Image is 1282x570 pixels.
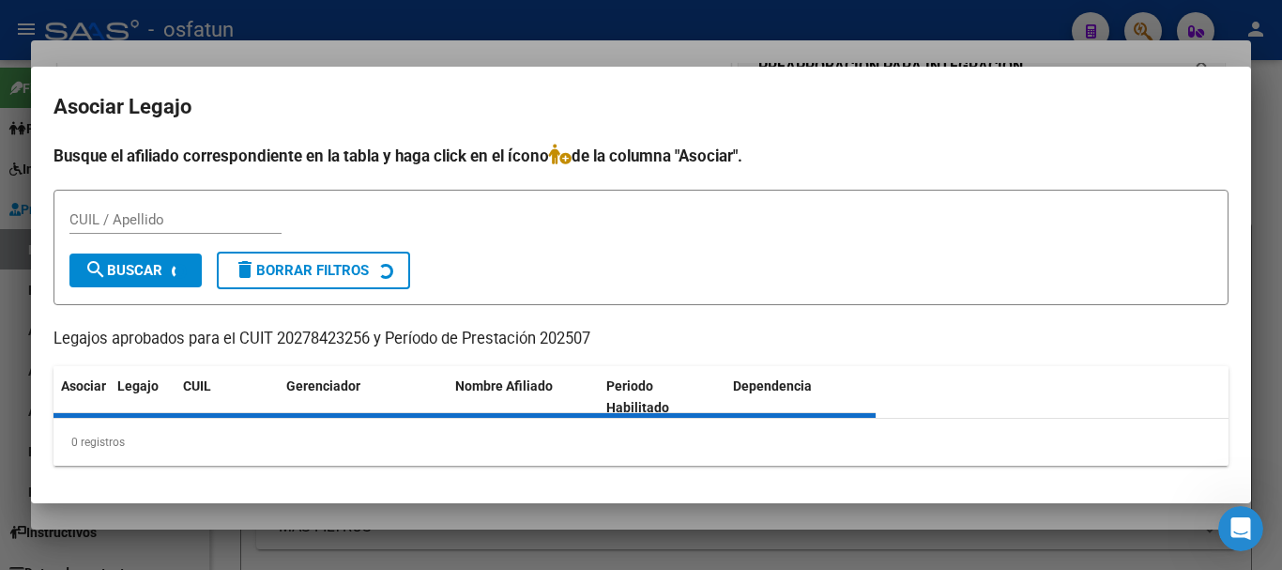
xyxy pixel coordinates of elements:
datatable-header-cell: Legajo [110,366,176,428]
div: De nada, ¡Que tenga un lindo dia! [30,373,254,392]
h2: Asociar Legajo [53,89,1229,125]
div: Cualquier otra duda estamos a su disposición. [30,39,293,75]
div: este es el permiso que le deben otorgar [15,88,308,147]
button: Selector de emoji [29,426,44,441]
mat-icon: search [84,258,107,281]
span: Asociar [61,378,106,393]
div: Muchas gracias, saludos cordiales [122,316,345,335]
div: Soporte dice… [15,27,360,88]
span: Periodo Habilitado [606,378,669,415]
mat-icon: delete [234,258,256,281]
iframe: Intercom live chat [1218,506,1263,551]
h1: Fin [91,9,114,23]
button: Buscar [69,254,202,287]
span: Gerenciador [286,378,360,393]
h4: Busque el afiliado correspondiente en la tabla y haga click en el ícono de la columna "Asociar". [53,144,1229,168]
button: Adjuntar un archivo [89,426,104,441]
datatable-header-cell: Nombre Afiliado [448,366,599,428]
img: Profile image for Fin [53,10,84,40]
div: Cualquier otra duda estamos a su disposición. [15,27,308,86]
button: Borrar Filtros [217,252,410,289]
div: Soporte dice… [15,88,360,149]
button: Inicio [328,8,363,43]
div: 0 registros [53,419,1229,466]
datatable-header-cell: Dependencia [725,366,877,428]
datatable-header-cell: CUIL [176,366,279,428]
span: CUIL [183,378,211,393]
button: go back [12,8,48,43]
p: El equipo también puede ayudar [91,23,291,42]
button: Selector de gif [59,426,74,441]
span: Dependencia [733,378,812,393]
textarea: Escribe un mensaje... [16,387,359,419]
div: Muchas gracias, saludos cordiales [107,305,360,347]
span: Buscar [84,262,162,279]
button: Enviar un mensaje… [322,419,352,449]
span: Nombre Afiliado [455,378,553,393]
div: De nada, ¡Que tenga un lindo dia! [15,362,269,403]
datatable-header-cell: Periodo Habilitado [599,366,725,428]
div: PATRICIA dice… [15,305,360,362]
p: Legajos aprobados para el CUIT 20278423256 y Período de Prestación 202507 [53,328,1229,351]
span: Borrar Filtros [234,262,369,279]
div: Soporte dice… [15,149,360,305]
span: Legajo [117,378,159,393]
datatable-header-cell: Gerenciador [279,366,448,428]
datatable-header-cell: Asociar [53,366,110,428]
div: este es el permiso que le deben otorgar [30,100,293,136]
div: Soporte dice… [15,362,360,444]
